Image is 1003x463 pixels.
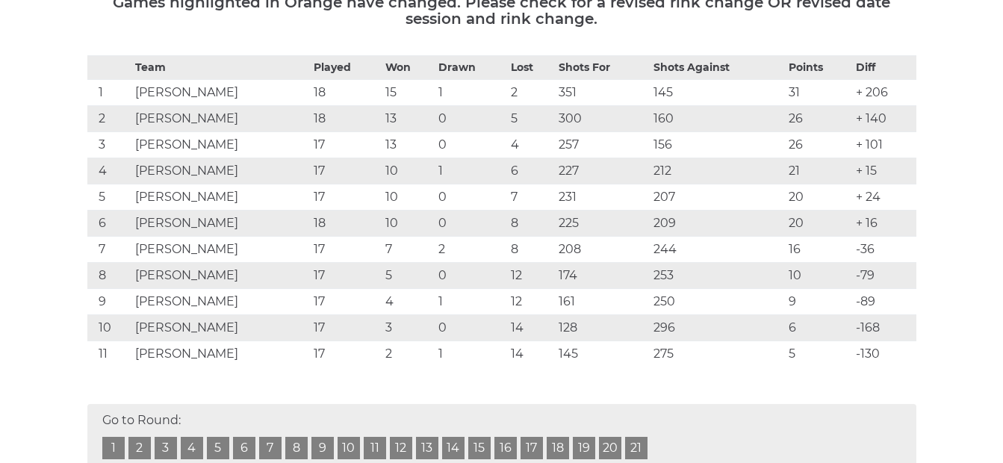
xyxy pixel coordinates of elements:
td: [PERSON_NAME] [131,132,309,158]
td: 0 [435,184,507,211]
td: [PERSON_NAME] [131,315,309,341]
td: 10 [785,263,852,289]
td: [PERSON_NAME] [131,211,309,237]
a: 19 [573,437,595,459]
td: 1 [435,158,507,184]
td: 20 [785,184,852,211]
td: 227 [555,158,650,184]
td: + 24 [852,184,916,211]
td: 26 [785,106,852,132]
td: 4 [87,158,132,184]
td: 12 [507,263,555,289]
td: 26 [785,132,852,158]
td: 225 [555,211,650,237]
td: 20 [785,211,852,237]
td: 250 [650,289,784,315]
td: 17 [310,237,382,263]
th: Played [310,56,382,80]
th: Shots Against [650,56,784,80]
a: 9 [311,437,334,459]
td: 16 [785,237,852,263]
td: -130 [852,341,916,367]
td: 207 [650,184,784,211]
td: 257 [555,132,650,158]
td: [PERSON_NAME] [131,341,309,367]
td: 1 [435,341,507,367]
td: 8 [87,263,132,289]
td: 17 [310,341,382,367]
td: 2 [507,80,555,106]
td: 296 [650,315,784,341]
td: [PERSON_NAME] [131,237,309,263]
a: 14 [442,437,465,459]
a: 7 [259,437,282,459]
td: 31 [785,80,852,106]
td: 5 [507,106,555,132]
td: -89 [852,289,916,315]
td: -36 [852,237,916,263]
td: 17 [310,132,382,158]
th: Drawn [435,56,507,80]
td: 4 [507,132,555,158]
td: 13 [382,132,435,158]
a: 18 [547,437,569,459]
td: 0 [435,315,507,341]
td: 300 [555,106,650,132]
td: 275 [650,341,784,367]
td: 10 [382,158,435,184]
td: 1 [435,289,507,315]
a: 6 [233,437,255,459]
a: 16 [494,437,517,459]
td: 128 [555,315,650,341]
td: 14 [507,341,555,367]
a: 5 [207,437,229,459]
td: 12 [507,289,555,315]
td: 17 [310,263,382,289]
a: 8 [285,437,308,459]
td: 0 [435,263,507,289]
td: 2 [435,237,507,263]
td: 231 [555,184,650,211]
td: [PERSON_NAME] [131,158,309,184]
a: 13 [416,437,438,459]
a: 20 [599,437,621,459]
td: 253 [650,263,784,289]
th: Lost [507,56,555,80]
td: 208 [555,237,650,263]
td: + 206 [852,80,916,106]
td: -79 [852,263,916,289]
td: -168 [852,315,916,341]
td: 7 [87,237,132,263]
a: 4 [181,437,203,459]
a: 1 [102,437,125,459]
td: 5 [785,341,852,367]
a: 11 [364,437,386,459]
td: 1 [87,80,132,106]
td: 6 [87,211,132,237]
td: 4 [382,289,435,315]
td: 6 [785,315,852,341]
td: + 16 [852,211,916,237]
td: 7 [382,237,435,263]
td: + 101 [852,132,916,158]
td: 145 [650,80,784,106]
th: Points [785,56,852,80]
td: 17 [310,315,382,341]
a: 17 [521,437,543,459]
td: 156 [650,132,784,158]
td: 0 [435,211,507,237]
td: [PERSON_NAME] [131,80,309,106]
th: Shots For [555,56,650,80]
td: 2 [382,341,435,367]
td: 0 [435,106,507,132]
td: 17 [310,158,382,184]
a: 15 [468,437,491,459]
a: 21 [625,437,648,459]
td: 6 [507,158,555,184]
td: 13 [382,106,435,132]
td: 0 [435,132,507,158]
td: 212 [650,158,784,184]
td: 18 [310,106,382,132]
td: 14 [507,315,555,341]
td: 5 [382,263,435,289]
